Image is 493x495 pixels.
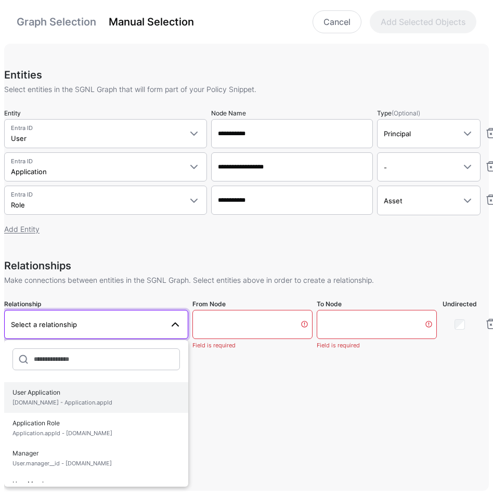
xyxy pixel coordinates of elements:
[4,413,188,444] button: Application RoleApplication.appId - [DOMAIN_NAME]
[4,443,188,474] button: ManagerUser.manager__id - [DOMAIN_NAME]
[4,382,188,413] button: User Application[DOMAIN_NAME] - Application.appId
[17,16,96,28] a: Graph Selection
[4,225,40,233] a: Add Entity
[12,416,180,440] span: Application Role
[317,341,437,350] div: Field is required
[109,16,194,28] a: Manual Selection
[12,459,180,468] span: User.manager__id - [DOMAIN_NAME]
[211,109,246,118] label: Node Name
[11,201,25,209] span: Role
[4,299,41,309] label: Relationship
[12,446,180,471] span: Manager
[12,385,180,410] span: User Application
[384,129,411,138] span: Principal
[11,167,47,176] span: Application
[313,10,361,33] a: Cancel
[443,299,477,309] label: Undirected
[11,134,27,142] span: User
[11,320,77,329] span: Select a relationship
[11,157,181,166] span: Entra ID
[384,163,387,172] span: -
[192,341,313,350] div: Field is required
[11,190,181,199] span: Entra ID
[377,109,420,118] label: Type
[317,299,342,309] label: To Node
[4,109,21,118] label: Entity
[12,398,180,407] span: [DOMAIN_NAME] - Application.appId
[392,109,420,117] span: (Optional)
[11,124,181,133] span: Entra ID
[12,429,180,438] span: Application.appId - [DOMAIN_NAME]
[192,299,226,309] label: From Node
[384,197,403,205] span: Asset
